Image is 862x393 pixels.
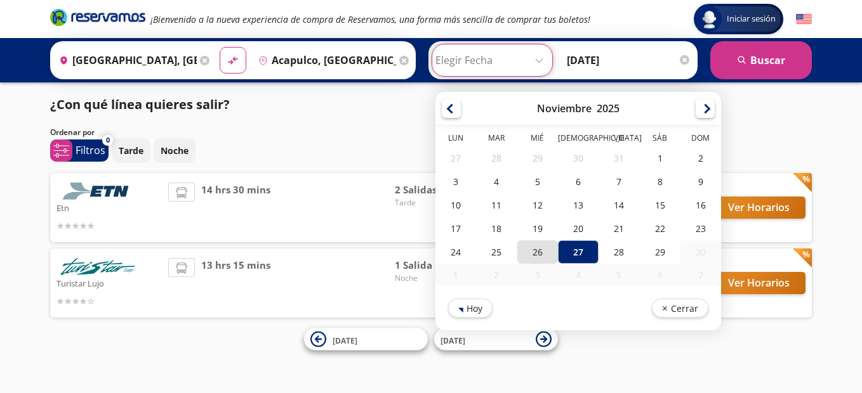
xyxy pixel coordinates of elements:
[599,170,639,193] div: 07-Nov-25
[599,132,639,146] th: Viernes
[435,264,476,286] div: 01-Dic-25
[680,217,721,240] div: 23-Nov-25
[333,335,357,345] span: [DATE]
[517,193,558,217] div: 12-Nov-25
[150,13,590,25] em: ¡Bienvenido a la nueva experiencia de compra de Reservamos, una forma más sencilla de comprar tus...
[476,217,517,240] div: 18-Nov-25
[435,146,476,170] div: 27-Oct-25
[435,132,476,146] th: Lunes
[680,146,721,170] div: 02-Nov-25
[476,146,517,170] div: 28-Oct-25
[680,132,721,146] th: Domingo
[558,170,599,193] div: 06-Nov-25
[435,170,476,193] div: 03-Nov-25
[517,240,558,264] div: 26-Nov-25
[796,11,812,27] button: English
[680,241,721,263] div: 30-Nov-25
[201,183,270,233] span: 14 hrs 30 mins
[517,170,558,193] div: 05-Nov-25
[517,217,558,240] div: 19-Nov-25
[722,13,781,25] span: Iniciar sesión
[435,193,476,217] div: 10-Nov-25
[76,143,105,158] p: Filtros
[639,132,680,146] th: Sábado
[639,146,680,170] div: 01-Nov-25
[712,196,806,219] button: Ver Horarios
[599,217,639,240] div: 21-Nov-25
[558,264,599,286] div: 04-Dic-25
[201,258,270,308] span: 13 hrs 15 mins
[476,240,517,264] div: 25-Nov-25
[652,299,708,318] button: Cerrar
[50,8,145,30] a: Brand Logo
[441,335,465,345] span: [DATE]
[558,132,599,146] th: Jueves
[434,328,558,351] button: [DATE]
[253,44,396,76] input: Buscar Destino
[154,138,196,163] button: Noche
[680,170,721,193] div: 09-Nov-25
[558,193,599,217] div: 13-Nov-25
[395,258,484,273] span: 1 Salida
[56,258,139,275] img: Turistar Lujo
[710,41,812,79] button: Buscar
[639,240,680,264] div: 29-Nov-25
[395,183,484,197] span: 2 Salidas
[119,144,143,157] p: Tarde
[56,183,139,200] img: Etn
[476,193,517,217] div: 11-Nov-25
[537,101,592,115] div: Noviembre
[476,132,517,146] th: Martes
[476,264,517,286] div: 02-Dic-25
[599,264,639,286] div: 05-Dic-25
[712,272,806,294] button: Ver Horarios
[395,197,484,209] span: Tarde
[448,299,493,318] button: Hoy
[395,273,484,284] span: Noche
[597,101,620,115] div: 2025
[639,170,680,193] div: 08-Nov-25
[517,146,558,170] div: 29-Oct-25
[56,275,162,290] p: Turistar Lujo
[476,170,517,193] div: 04-Nov-25
[517,264,558,286] div: 03-Dic-25
[56,200,162,215] p: Etn
[161,144,189,157] p: Noche
[304,328,428,351] button: [DATE]
[680,264,721,286] div: 07-Dic-25
[567,44,691,76] input: Opcional
[435,240,476,264] div: 24-Nov-25
[517,132,558,146] th: Miércoles
[435,217,476,240] div: 17-Nov-25
[106,135,110,146] span: 0
[54,44,197,76] input: Buscar Origen
[639,264,680,286] div: 06-Dic-25
[558,146,599,170] div: 30-Oct-25
[50,8,145,27] i: Brand Logo
[558,240,599,264] div: 27-Nov-25
[112,138,150,163] button: Tarde
[639,193,680,217] div: 15-Nov-25
[599,146,639,170] div: 31-Oct-25
[680,193,721,217] div: 16-Nov-25
[50,127,95,138] p: Ordenar por
[639,217,680,240] div: 22-Nov-25
[558,217,599,240] div: 20-Nov-25
[599,240,639,264] div: 28-Nov-25
[435,44,549,76] input: Elegir Fecha
[599,193,639,217] div: 14-Nov-25
[50,95,230,114] p: ¿Con qué línea quieres salir?
[50,139,109,162] button: 0Filtros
